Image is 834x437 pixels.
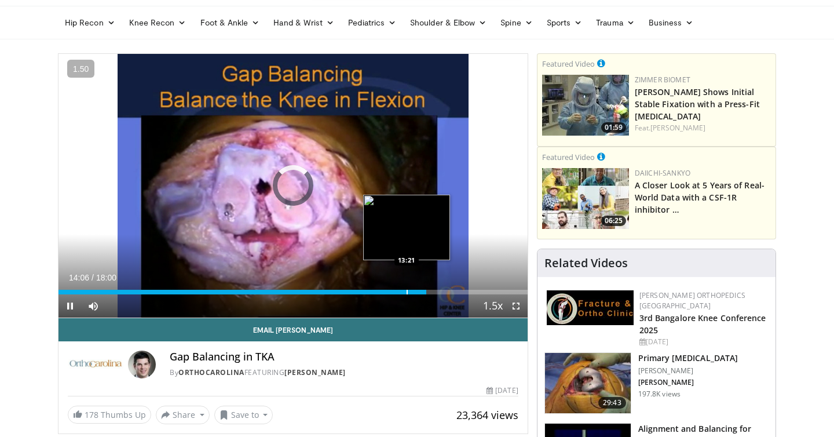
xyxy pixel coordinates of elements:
a: 178 Thumbs Up [68,406,151,424]
a: OrthoCarolina [178,367,244,377]
a: Business [642,11,701,34]
a: Spine [493,11,539,34]
img: 93c22cae-14d1-47f0-9e4a-a244e824b022.png.150x105_q85_crop-smart_upscale.jpg [542,168,629,229]
span: 178 [85,409,98,420]
div: Progress Bar [58,290,528,294]
button: Mute [82,294,105,318]
a: Foot & Ankle [193,11,267,34]
button: Playback Rate [481,294,504,318]
h4: Gap Balancing in TKA [170,351,518,363]
small: Featured Video [542,59,595,69]
img: 297061_3.png.150x105_q85_crop-smart_upscale.jpg [545,353,631,413]
img: 1ab50d05-db0e-42c7-b700-94c6e0976be2.jpeg.150x105_q85_autocrop_double_scale_upscale_version-0.2.jpg [547,290,634,325]
a: 01:59 [542,75,629,136]
a: Daiichi-Sankyo [635,168,690,178]
a: 06:25 [542,168,629,229]
a: Email [PERSON_NAME] [58,318,528,341]
span: 29:43 [598,397,626,409]
img: 6bc46ad6-b634-4876-a934-24d4e08d5fac.150x105_q85_crop-smart_upscale.jpg [542,75,629,136]
p: [PERSON_NAME] [638,378,738,387]
a: Hip Recon [58,11,122,34]
a: A Closer Look at 5 Years of Real-World Data with a CSF-1R inhibitor … [635,180,765,215]
div: [DATE] [639,337,766,347]
img: Avatar [128,351,156,378]
a: [PERSON_NAME] Shows Initial Stable Fixation with a Press-Fit [MEDICAL_DATA] [635,86,760,122]
img: OrthoCarolina [68,351,123,378]
a: [PERSON_NAME] [284,367,346,377]
a: Trauma [589,11,642,34]
small: Featured Video [542,152,595,162]
button: Save to [214,406,273,424]
p: 197.8K views [638,389,681,399]
div: By FEATURING [170,367,518,378]
a: 3rd Bangalore Knee Conference 2025 [639,312,766,336]
div: [DATE] [487,385,518,396]
p: [PERSON_NAME] [638,366,738,376]
span: / [92,273,94,282]
a: [PERSON_NAME] Orthopedics [GEOGRAPHIC_DATA] [639,290,745,311]
a: Pediatrics [341,11,403,34]
a: [PERSON_NAME] [650,123,705,133]
button: Share [156,406,210,424]
a: Hand & Wrist [266,11,341,34]
div: Feat. [635,123,771,133]
span: 23,364 views [456,408,518,422]
span: 06:25 [601,216,626,226]
span: 18:00 [96,273,116,282]
a: Shoulder & Elbow [403,11,493,34]
video-js: Video Player [58,54,528,318]
span: 01:59 [601,122,626,133]
h3: Primary [MEDICAL_DATA] [638,352,738,364]
h4: Related Videos [544,256,628,270]
button: Fullscreen [504,294,528,318]
a: Zimmer Biomet [635,75,690,85]
a: Knee Recon [122,11,193,34]
button: Pause [58,294,82,318]
a: Sports [540,11,590,34]
span: 14:06 [69,273,89,282]
a: 29:43 Primary [MEDICAL_DATA] [PERSON_NAME] [PERSON_NAME] 197.8K views [544,352,769,414]
img: image.jpeg [363,195,450,260]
